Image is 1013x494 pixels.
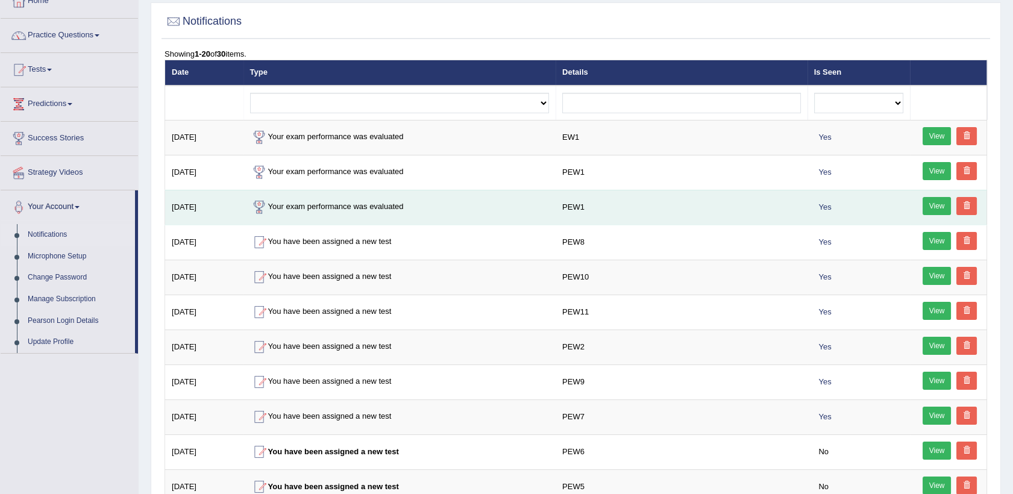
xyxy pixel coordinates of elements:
td: Your exam performance was evaluated [243,190,556,225]
td: [DATE] [165,190,243,225]
a: Predictions [1,87,138,117]
strong: You have been assigned a new test [250,447,399,456]
a: Delete [956,232,977,250]
a: View [923,337,952,355]
a: Date [172,67,189,77]
td: You have been assigned a new test [243,225,556,260]
a: Delete [956,162,977,180]
a: Delete [956,197,977,215]
span: Yes [814,375,836,388]
a: View [923,162,952,180]
span: Yes [814,305,836,318]
td: You have been assigned a new test [243,295,556,330]
h2: Notifications [165,13,242,31]
td: PEW9 [556,364,808,399]
span: No [814,445,833,458]
a: Success Stories [1,122,138,152]
a: View [923,267,952,285]
td: You have been assigned a new test [243,364,556,399]
span: No [814,480,833,493]
b: 30 [217,49,225,58]
td: Your exam performance was evaluated [243,155,556,190]
a: View [923,442,952,460]
td: PEW11 [556,295,808,330]
td: You have been assigned a new test [243,399,556,434]
td: PEW7 [556,399,808,434]
td: [DATE] [165,120,243,155]
a: Practice Questions [1,19,138,49]
a: View [923,407,952,425]
a: Tests [1,53,138,83]
a: Details [562,67,588,77]
a: View [923,372,952,390]
a: View [923,197,952,215]
a: Delete [956,302,977,320]
a: Notifications [22,224,135,246]
td: [DATE] [165,225,243,260]
td: [DATE] [165,399,243,434]
td: [DATE] [165,330,243,364]
a: Delete [956,337,977,355]
td: You have been assigned a new test [243,330,556,364]
td: PEW1 [556,155,808,190]
td: [DATE] [165,155,243,190]
a: Your Account [1,190,135,220]
td: PEW6 [556,434,808,469]
td: [DATE] [165,295,243,330]
a: View [923,127,952,145]
div: Showing of items. [165,48,987,60]
a: View [923,302,952,320]
a: Delete [956,127,977,145]
td: [DATE] [165,434,243,469]
span: Yes [814,340,836,353]
span: Yes [814,166,836,178]
a: Delete [956,267,977,285]
td: [DATE] [165,260,243,295]
span: Yes [814,201,836,213]
td: Your exam performance was evaluated [243,120,556,155]
a: Strategy Videos [1,156,138,186]
a: Delete [956,442,977,460]
td: EW1 [556,120,808,155]
b: 1-20 [195,49,210,58]
td: PEW2 [556,330,808,364]
a: Is Seen [814,67,842,77]
strong: You have been assigned a new test [250,482,399,491]
td: PEW10 [556,260,808,295]
span: Yes [814,236,836,248]
a: Delete [956,372,977,390]
span: Yes [814,131,836,143]
span: Yes [814,410,836,423]
a: Type [250,67,268,77]
td: You have been assigned a new test [243,260,556,295]
a: Pearson Login Details [22,310,135,332]
a: Update Profile [22,331,135,353]
a: Microphone Setup [22,246,135,267]
a: Change Password [22,267,135,289]
a: Delete [956,407,977,425]
td: PEW8 [556,225,808,260]
a: Manage Subscription [22,289,135,310]
td: PEW1 [556,190,808,225]
td: [DATE] [165,364,243,399]
span: Yes [814,270,836,283]
a: View [923,232,952,250]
